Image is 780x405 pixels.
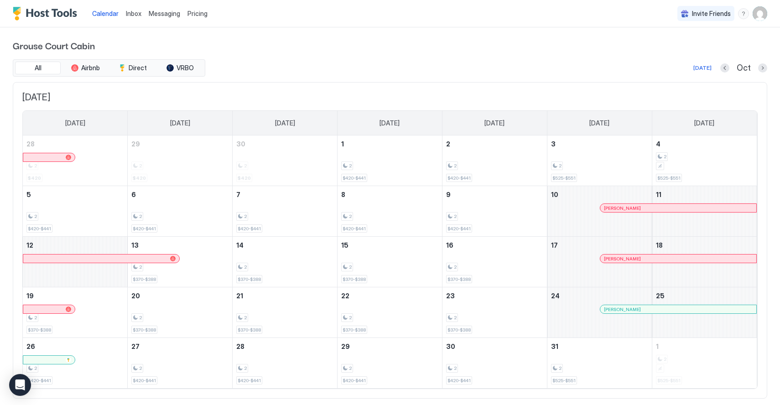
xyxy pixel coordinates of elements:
[341,292,349,300] span: 22
[454,365,457,371] span: 2
[380,119,400,127] span: [DATE]
[238,327,261,333] span: $370-$388
[656,343,659,350] span: 1
[233,338,337,355] a: October 28, 2025
[604,256,641,262] span: [PERSON_NAME]
[442,237,547,254] a: October 16, 2025
[580,111,619,135] a: Friday
[244,315,247,321] span: 2
[26,292,34,300] span: 19
[349,163,352,169] span: 2
[446,292,455,300] span: 23
[9,374,31,396] div: Open Intercom Messenger
[26,241,33,249] span: 12
[652,287,757,338] td: October 25, 2025
[244,264,247,270] span: 2
[238,378,261,384] span: $420-$441
[238,226,261,232] span: $420-$441
[664,154,666,160] span: 2
[126,10,141,17] span: Inbox
[349,365,352,371] span: 2
[338,287,442,338] td: October 22, 2025
[23,287,128,338] td: October 19, 2025
[238,276,261,282] span: $370-$388
[442,186,547,237] td: October 9, 2025
[92,9,119,18] a: Calendar
[338,338,442,389] td: October 29, 2025
[23,135,127,152] a: September 28, 2025
[343,378,366,384] span: $420-$441
[13,38,767,52] span: Grouse Court Cabin
[170,119,190,127] span: [DATE]
[341,140,344,148] span: 1
[547,135,652,152] a: October 3, 2025
[28,226,51,232] span: $420-$441
[34,315,37,321] span: 2
[187,10,208,18] span: Pricing
[446,241,453,249] span: 16
[23,237,128,287] td: October 12, 2025
[338,135,442,152] a: October 1, 2025
[65,119,85,127] span: [DATE]
[266,111,304,135] a: Tuesday
[652,237,757,287] td: October 18, 2025
[177,64,194,72] span: VRBO
[551,191,558,198] span: 10
[81,64,100,72] span: Airbnb
[547,287,652,304] a: October 24, 2025
[28,378,51,384] span: $420-$441
[139,365,142,371] span: 2
[128,338,232,355] a: October 27, 2025
[551,343,558,350] span: 31
[161,111,199,135] a: Monday
[128,338,233,389] td: October 27, 2025
[34,213,37,219] span: 2
[128,186,233,237] td: October 6, 2025
[133,378,156,384] span: $420-$441
[338,237,442,287] td: October 15, 2025
[547,135,652,186] td: October 3, 2025
[23,287,127,304] a: October 19, 2025
[475,111,514,135] a: Thursday
[442,135,547,186] td: October 2, 2025
[604,256,753,262] div: [PERSON_NAME]
[551,292,560,300] span: 24
[652,186,757,203] a: October 11, 2025
[23,338,127,355] a: October 26, 2025
[454,315,457,321] span: 2
[447,226,471,232] span: $420-$441
[128,287,232,304] a: October 20, 2025
[110,62,156,74] button: Direct
[128,135,232,152] a: September 29, 2025
[341,343,350,350] span: 29
[442,237,547,287] td: October 16, 2025
[26,343,35,350] span: 26
[454,264,457,270] span: 2
[131,191,136,198] span: 6
[338,186,442,237] td: October 8, 2025
[652,186,757,237] td: October 11, 2025
[149,10,180,17] span: Messaging
[23,135,128,186] td: September 28, 2025
[233,186,337,203] a: October 7, 2025
[343,327,366,333] span: $370-$388
[604,306,753,312] div: [PERSON_NAME]
[236,140,245,148] span: 30
[13,7,81,21] div: Host Tools Logo
[685,111,723,135] a: Saturday
[131,292,140,300] span: 20
[604,205,753,211] div: [PERSON_NAME]
[126,9,141,18] a: Inbox
[131,343,140,350] span: 27
[551,241,558,249] span: 17
[442,135,547,152] a: October 2, 2025
[370,111,409,135] a: Wednesday
[547,237,652,254] a: October 17, 2025
[236,241,244,249] span: 14
[22,92,758,103] span: [DATE]
[92,10,119,17] span: Calendar
[693,64,712,72] div: [DATE]
[737,63,751,73] span: Oct
[547,186,652,203] a: October 10, 2025
[338,338,442,355] a: October 29, 2025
